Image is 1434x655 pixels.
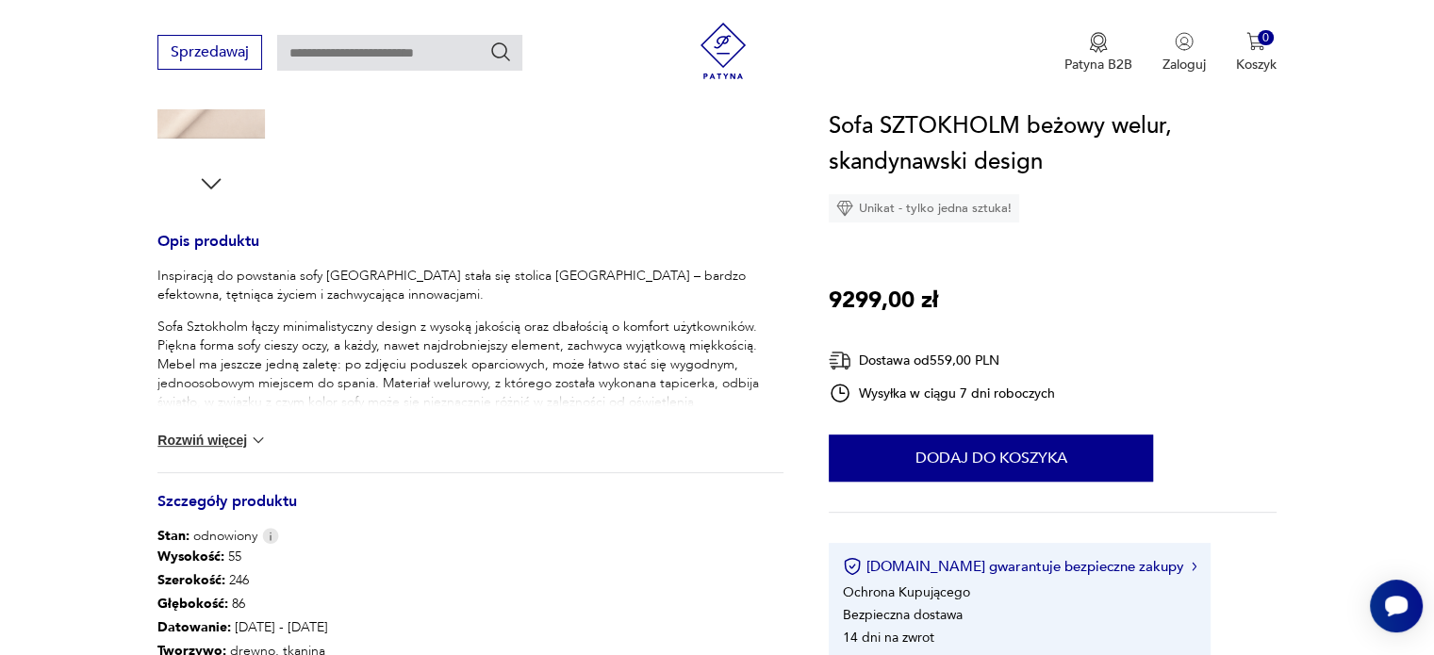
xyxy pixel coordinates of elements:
b: Wysokość : [157,548,224,565]
li: 14 dni na zwrot [843,629,934,647]
button: [DOMAIN_NAME] gwarantuje bezpieczne zakupy [843,557,1196,576]
div: Dostawa od 559,00 PLN [829,349,1055,372]
button: Sprzedawaj [157,35,262,70]
p: [DATE] - [DATE] [157,616,783,640]
button: Dodaj do koszyka [829,434,1153,482]
p: 246 [157,569,783,593]
div: Unikat - tylko jedna sztuka! [829,194,1019,222]
a: Ikona medaluPatyna B2B [1064,32,1132,74]
span: odnowiony [157,527,257,546]
img: Ikona medalu [1089,32,1108,53]
img: Ikonka użytkownika [1175,32,1194,51]
div: 0 [1258,30,1274,46]
img: chevron down [249,431,268,450]
li: Bezpieczna dostawa [843,606,963,624]
p: Inspiracją do powstania sofy [GEOGRAPHIC_DATA] stała się stolica [GEOGRAPHIC_DATA] – bardzo efekt... [157,267,783,304]
img: Info icon [262,528,279,544]
b: Datowanie : [157,618,231,636]
b: Szerokość : [157,571,225,589]
img: Ikona dostawy [829,349,851,372]
h3: Opis produktu [157,236,783,267]
p: Sofa Sztokholm łączy minimalistyczny design z wysoką jakością oraz dbałością o komfort użytkownik... [157,318,783,431]
button: Patyna B2B [1064,32,1132,74]
li: Ochrona Kupującego [843,583,970,601]
button: Rozwiń więcej [157,431,267,450]
p: 9299,00 zł [829,283,938,319]
b: Głębokość : [157,595,228,613]
p: Zaloguj [1162,56,1206,74]
img: Ikona strzałki w prawo [1192,562,1197,571]
button: Zaloguj [1162,32,1206,74]
img: Ikona diamentu [836,200,853,217]
h1: Sofa SZTOKHOLM beżowy welur, skandynawski design [829,108,1277,180]
button: 0Koszyk [1236,32,1277,74]
div: Wysyłka w ciągu 7 dni roboczych [829,382,1055,404]
img: Ikona koszyka [1246,32,1265,51]
p: Patyna B2B [1064,56,1132,74]
b: Stan: [157,527,190,545]
img: Patyna - sklep z meblami i dekoracjami vintage [695,23,751,79]
h3: Szczegóły produktu [157,496,783,527]
p: Koszyk [1236,56,1277,74]
iframe: Smartsupp widget button [1370,580,1423,632]
p: 86 [157,593,783,616]
a: Sprzedawaj [157,47,262,60]
p: 55 [157,546,783,569]
button: Szukaj [489,41,512,63]
img: Ikona certyfikatu [843,557,862,576]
